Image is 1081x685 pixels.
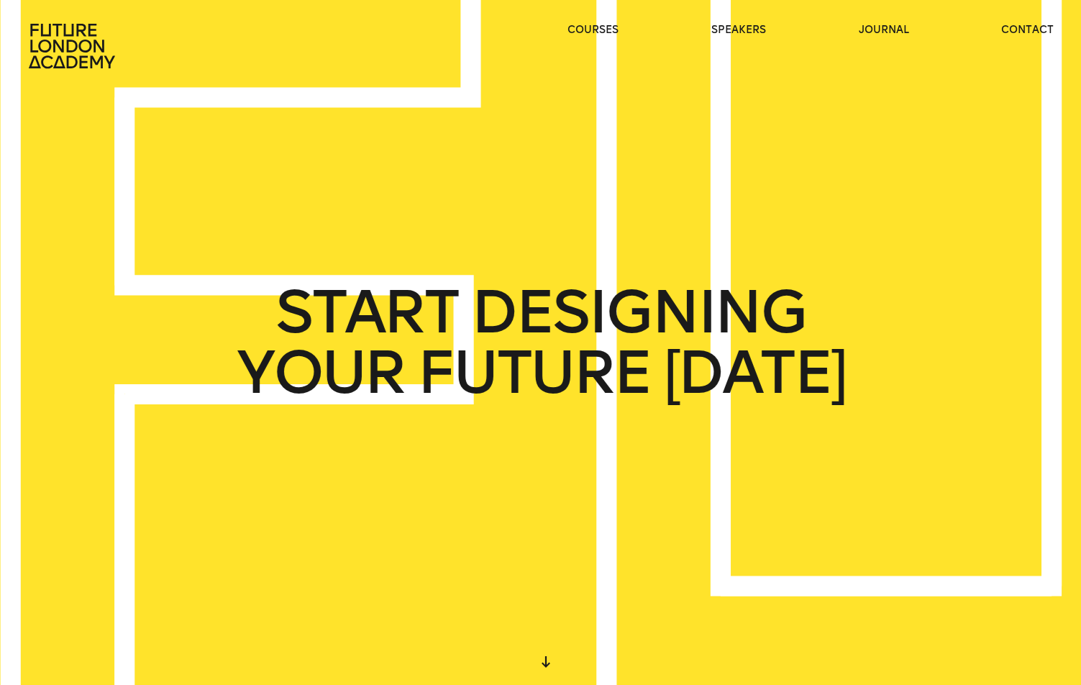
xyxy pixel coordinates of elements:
a: journal [859,23,909,37]
a: contact [1001,23,1054,37]
span: YOUR [236,342,403,403]
span: [DATE] [663,342,844,403]
span: DESIGNING [470,282,806,342]
a: courses [567,23,619,37]
a: speakers [711,23,766,37]
span: FUTURE [416,342,650,403]
span: START [275,282,457,342]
